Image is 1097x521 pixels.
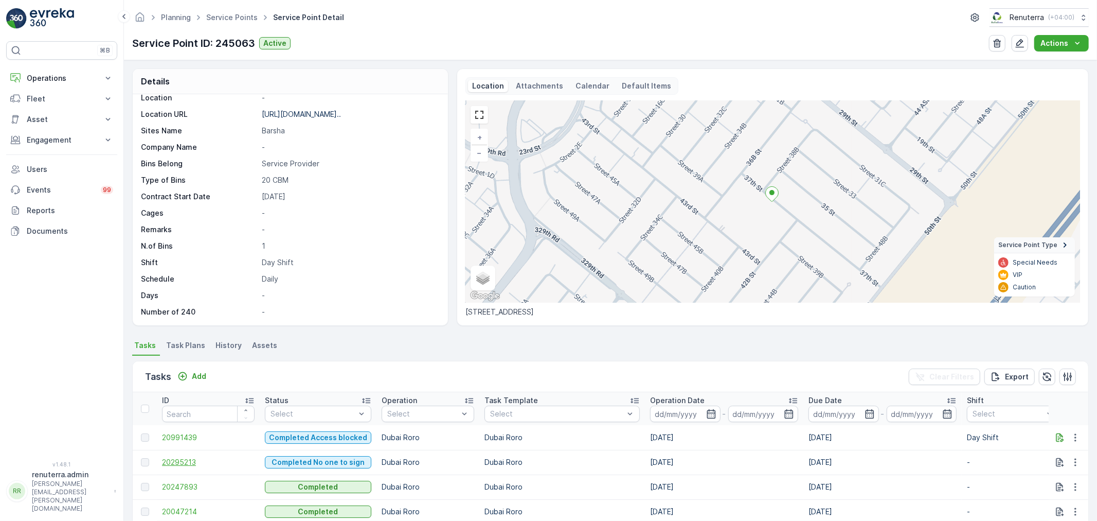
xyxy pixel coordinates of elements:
[576,81,610,91] p: Calendar
[272,457,365,467] p: Completed No one to sign
[27,226,113,236] p: Documents
[141,75,170,88] p: Details
[645,475,803,499] td: [DATE]
[472,267,494,289] a: Layers
[994,237,1075,253] summary: Service Point Type
[650,406,721,422] input: dd/mm/yyyy
[262,290,437,301] p: -
[723,408,726,420] p: -
[103,186,111,194] p: 99
[141,257,258,268] p: Shift
[645,450,803,475] td: [DATE]
[984,369,1035,385] button: Export
[1048,13,1074,22] p: ( +04:00 )
[262,224,437,235] p: -
[134,340,156,351] span: Tasks
[808,406,879,422] input: dd/mm/yyyy
[298,507,338,517] p: Completed
[263,38,286,48] p: Active
[298,482,338,492] p: Completed
[728,406,799,422] input: dd/mm/yyyy
[141,109,258,119] p: Location URL
[162,406,255,422] input: Search
[472,107,487,123] a: View Fullscreen
[803,425,962,450] td: [DATE]
[27,135,97,145] p: Engagement
[141,224,258,235] p: Remarks
[141,142,258,152] p: Company Name
[265,395,289,406] p: Status
[162,507,255,517] a: 20047214
[262,192,437,202] p: [DATE]
[468,289,502,303] img: Google
[162,432,255,443] a: 20991439
[271,409,355,419] p: Select
[887,406,957,422] input: dd/mm/yyyy
[6,130,117,150] button: Engagement
[100,46,110,55] p: ⌘B
[262,93,437,103] p: -
[6,109,117,130] button: Asset
[1040,38,1068,48] p: Actions
[650,395,705,406] p: Operation Date
[141,290,258,301] p: Days
[645,425,803,450] td: [DATE]
[27,205,113,216] p: Reports
[145,370,171,384] p: Tasks
[973,409,1044,419] p: Select
[259,37,291,49] button: Active
[141,241,258,251] p: N.of Bins
[376,475,479,499] td: Dubai Roro
[262,208,437,218] p: -
[962,450,1065,475] td: -
[962,475,1065,499] td: -
[1034,35,1089,51] button: Actions
[252,340,277,351] span: Assets
[516,81,564,91] p: Attachments
[479,425,645,450] td: Dubai Roro
[161,13,191,22] a: Planning
[265,431,371,444] button: Completed Access blocked
[162,482,255,492] a: 20247893
[6,8,27,29] img: logo
[929,372,974,382] p: Clear Filters
[162,457,255,467] a: 20295213
[6,89,117,109] button: Fleet
[141,93,258,103] p: Location
[27,73,97,83] p: Operations
[1005,372,1029,382] p: Export
[967,395,984,406] p: Shift
[134,15,146,24] a: Homepage
[141,458,149,466] div: Toggle Row Selected
[1013,258,1057,267] p: Special Needs
[376,425,479,450] td: Dubai Roro
[1013,271,1022,279] p: VIP
[262,241,437,251] p: 1
[271,12,346,23] span: Service Point Detail
[468,289,502,303] a: Open this area in Google Maps (opens a new window)
[6,470,117,513] button: RRrenuterra.admin[PERSON_NAME][EMAIL_ADDRESS][PERSON_NAME][DOMAIN_NAME]
[262,110,341,118] p: [URL][DOMAIN_NAME]..
[27,114,97,125] p: Asset
[173,370,210,383] button: Add
[479,450,645,475] td: Dubai Roro
[269,432,367,443] p: Completed Access blocked
[265,456,371,468] button: Completed No one to sign
[132,36,255,51] p: Service Point ID: 245063
[387,409,458,419] p: Select
[990,8,1089,27] button: Renuterra(+04:00)
[265,481,371,493] button: Completed
[27,164,113,175] p: Users
[382,395,417,406] p: Operation
[27,185,95,195] p: Events
[909,369,980,385] button: Clear Filters
[477,133,482,142] span: +
[803,450,962,475] td: [DATE]
[479,475,645,499] td: Dubai Roro
[215,340,242,351] span: History
[262,307,437,317] p: -
[141,208,258,218] p: Cages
